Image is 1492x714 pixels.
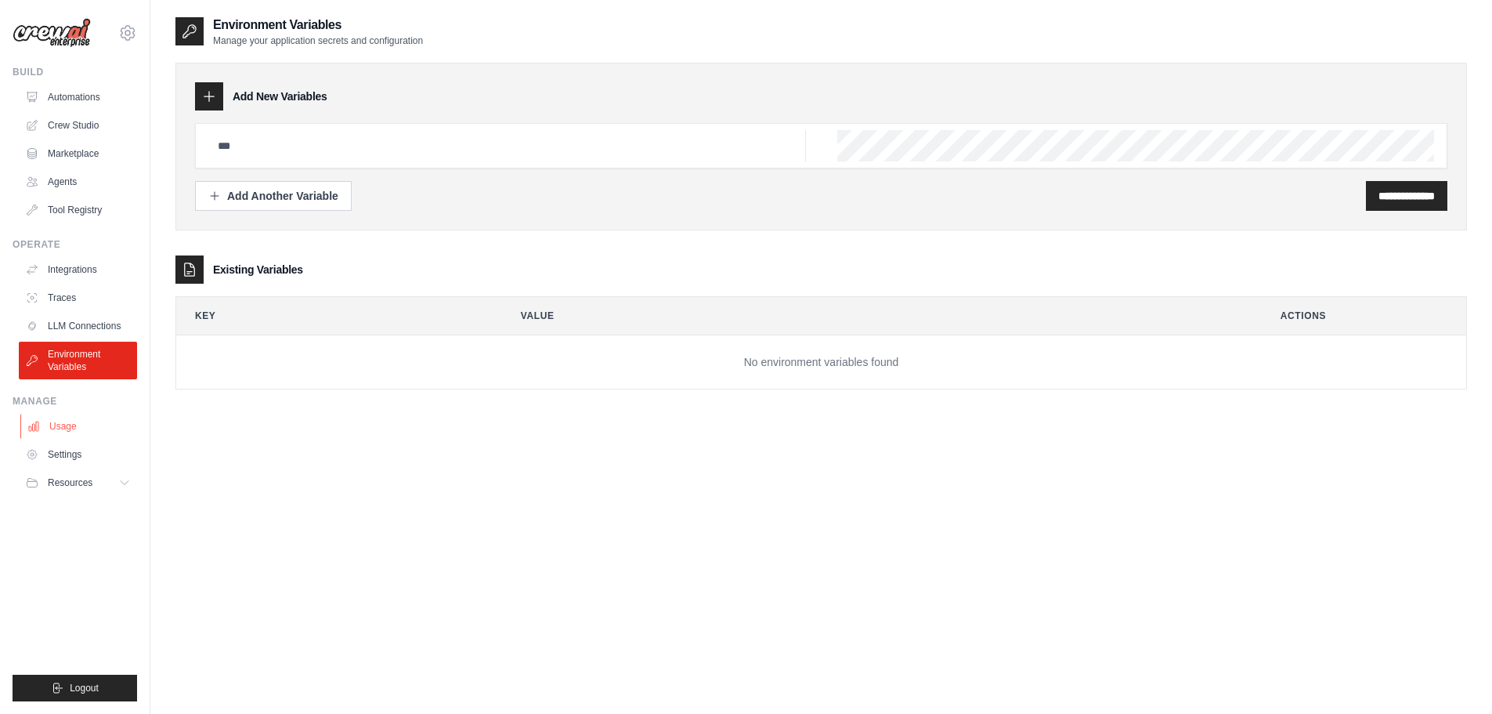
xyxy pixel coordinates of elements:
a: Environment Variables [19,342,137,379]
a: LLM Connections [19,314,137,339]
p: Manage your application secrets and configuration [213,34,423,47]
button: Logout [13,675,137,701]
h3: Add New Variables [233,89,327,104]
div: Manage [13,395,137,408]
span: Resources [48,477,92,489]
span: Logout [70,682,99,694]
a: Tool Registry [19,198,137,223]
a: Marketplace [19,141,137,166]
a: Crew Studio [19,113,137,138]
a: Settings [19,442,137,467]
td: No environment variables found [176,335,1466,390]
th: Value [502,297,1249,335]
img: Logo [13,18,91,48]
a: Automations [19,85,137,110]
th: Key [176,297,490,335]
button: Resources [19,470,137,495]
th: Actions [1262,297,1466,335]
a: Traces [19,285,137,310]
a: Usage [20,414,139,439]
a: Integrations [19,257,137,282]
div: Add Another Variable [208,188,338,204]
a: Agents [19,169,137,194]
h2: Environment Variables [213,16,423,34]
button: Add Another Variable [195,181,352,211]
h3: Existing Variables [213,262,303,277]
div: Operate [13,238,137,251]
div: Build [13,66,137,78]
